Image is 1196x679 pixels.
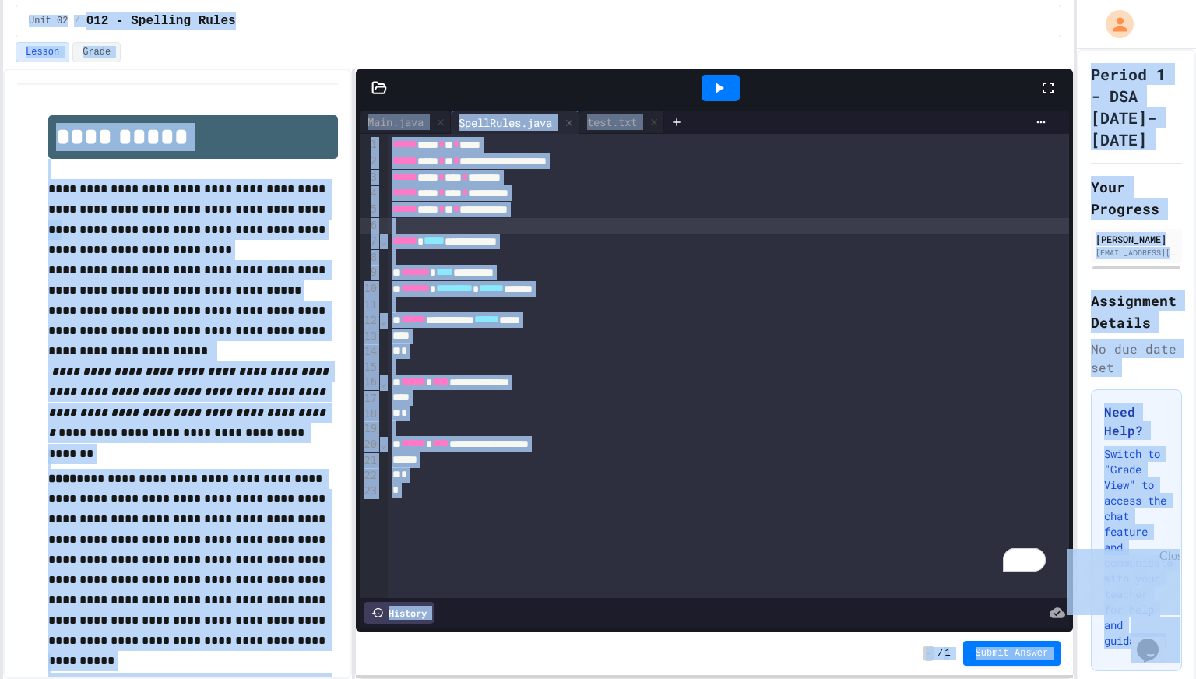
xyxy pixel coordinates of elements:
div: Main.java [360,114,431,130]
div: [EMAIL_ADDRESS][DOMAIN_NAME] [1096,247,1177,259]
div: 7 [360,234,379,250]
h2: Assignment Details [1091,290,1182,333]
div: 22 [360,468,379,484]
div: 18 [360,406,379,422]
div: 10 [360,281,379,297]
button: Grade [72,42,121,62]
div: [PERSON_NAME] [1096,232,1177,246]
span: Fold line [379,234,387,247]
div: 23 [360,484,379,499]
div: 21 [360,453,379,469]
div: 11 [360,297,379,313]
div: SpellRules.java [451,114,560,131]
p: Switch to "Grade View" to access the chat feature and communicate with your teacher for help and ... [1104,446,1169,649]
div: My Account [1089,6,1138,42]
span: Fold line [379,438,387,450]
span: / [937,647,943,660]
span: - [923,646,934,661]
span: Fold line [379,376,387,389]
iframe: chat widget [1131,617,1180,663]
div: Chat with us now!Close [6,6,107,99]
div: 12 [360,313,379,329]
div: 1 [360,137,379,153]
div: 2 [360,153,379,170]
div: 3 [360,170,379,186]
span: 1 [944,647,950,660]
div: 20 [360,437,379,453]
div: test.txt [579,114,645,130]
div: 5 [360,202,379,218]
span: Unit 02 [29,15,68,27]
h1: Period 1 - DSA [DATE]-[DATE] [1091,63,1182,150]
div: To enrich screen reader interactions, please activate Accessibility in Grammarly extension settings [388,134,1070,598]
div: 19 [360,421,379,437]
div: No due date set [1091,339,1182,377]
div: 14 [360,344,379,360]
h2: Your Progress [1091,176,1182,220]
h3: Need Help? [1104,403,1169,440]
div: 6 [360,218,379,234]
iframe: chat widget [1067,549,1180,615]
div: 9 [360,265,379,281]
div: History [364,602,434,624]
div: 15 [360,360,379,375]
div: 4 [360,186,379,202]
div: 8 [360,250,379,266]
div: 16 [360,375,379,391]
span: Submit Answer [976,647,1049,660]
div: 17 [360,391,379,406]
span: / [74,15,79,27]
div: 13 [360,329,379,345]
span: Fold line [379,314,387,326]
button: Lesson [16,42,69,62]
span: 012 - Spelling Rules [86,12,236,30]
